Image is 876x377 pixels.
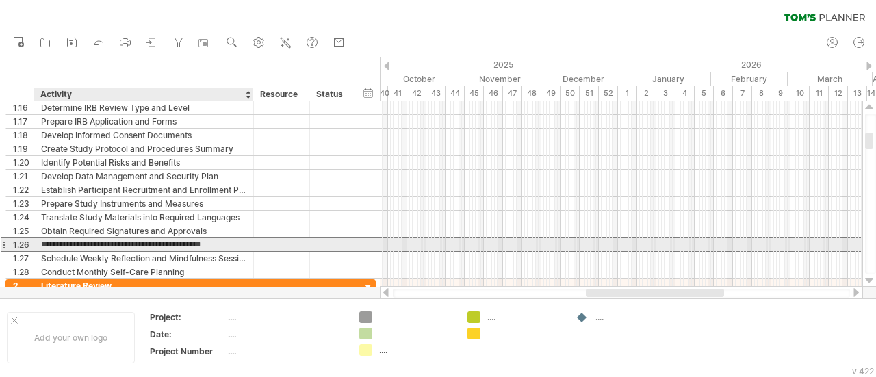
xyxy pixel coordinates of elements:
[714,86,733,101] div: 6
[13,115,34,128] div: 1.17
[561,86,580,101] div: 50
[41,183,246,196] div: Establish Participant Recruitment and Enrollment Procedures
[503,86,522,101] div: 47
[465,86,484,101] div: 45
[752,86,771,101] div: 8
[13,224,34,237] div: 1.25
[260,88,302,101] div: Resource
[40,88,246,101] div: Activity
[484,86,503,101] div: 46
[711,72,788,86] div: February 2026
[13,265,34,278] div: 1.28
[41,279,246,292] div: Literature Review
[13,252,34,265] div: 1.27
[150,311,225,323] div: Project:
[13,183,34,196] div: 1.22
[852,366,874,376] div: v 422
[150,328,225,340] div: Date:
[829,86,848,101] div: 12
[848,86,867,101] div: 13
[599,86,618,101] div: 52
[13,156,34,169] div: 1.20
[316,88,346,101] div: Status
[487,311,562,323] div: ....
[13,142,34,155] div: 1.19
[41,265,246,278] div: Conduct Monthly Self-Care Planning
[13,129,34,142] div: 1.18
[733,86,752,101] div: 7
[41,129,246,142] div: Develop Informed Consent Documents
[41,142,246,155] div: Create Study Protocol and Procedures Summary
[41,197,246,210] div: Prepare Study Instruments and Measures
[790,86,810,101] div: 10
[13,170,34,183] div: 1.21
[13,197,34,210] div: 1.23
[228,328,343,340] div: ....
[228,346,343,357] div: ....
[41,252,246,265] div: Schedule Weekly Reflection and Mindfulness Session
[41,115,246,128] div: Prepare IRB Application and Forms
[41,101,246,114] div: Determine IRB Review Type and Level
[13,101,34,114] div: 1.16
[13,279,34,292] div: 2
[41,224,246,237] div: Obtain Required Signatures and Approvals
[656,86,675,101] div: 3
[595,311,670,323] div: ....
[675,86,695,101] div: 4
[788,72,873,86] div: March 2026
[522,86,541,101] div: 48
[541,72,626,86] div: December 2025
[379,344,454,356] div: ....
[407,86,426,101] div: 42
[459,72,541,86] div: November 2025
[426,86,446,101] div: 43
[771,86,790,101] div: 9
[150,346,225,357] div: Project Number
[580,86,599,101] div: 51
[13,211,34,224] div: 1.24
[388,86,407,101] div: 41
[7,312,135,363] div: Add your own logo
[41,170,246,183] div: Develop Data Management and Security Plan
[618,86,637,101] div: 1
[695,86,714,101] div: 5
[228,311,343,323] div: ....
[13,238,34,251] div: 1.26
[41,211,246,224] div: Translate Study Materials into Required Languages
[541,86,561,101] div: 49
[810,86,829,101] div: 11
[637,86,656,101] div: 2
[446,86,465,101] div: 44
[626,72,711,86] div: January 2026
[374,72,459,86] div: October 2025
[41,156,246,169] div: Identify Potential Risks and Benefits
